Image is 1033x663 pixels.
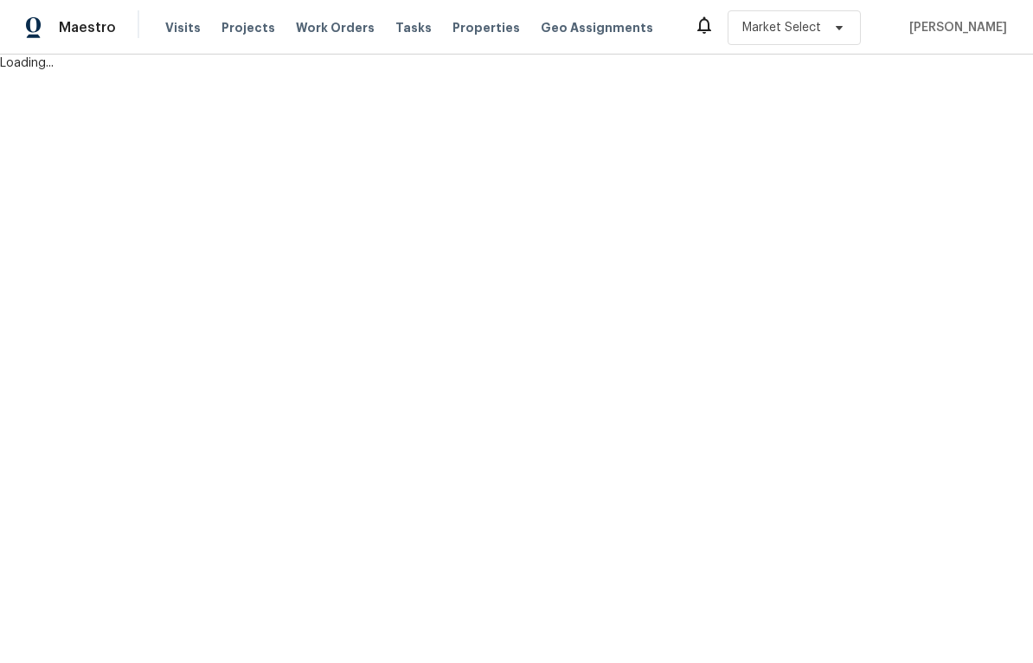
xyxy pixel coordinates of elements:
span: Projects [221,19,275,36]
span: Properties [452,19,520,36]
span: Tasks [395,22,432,34]
span: Geo Assignments [541,19,653,36]
span: [PERSON_NAME] [902,19,1007,36]
span: Maestro [59,19,116,36]
span: Visits [165,19,201,36]
span: Market Select [742,19,821,36]
span: Work Orders [296,19,375,36]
